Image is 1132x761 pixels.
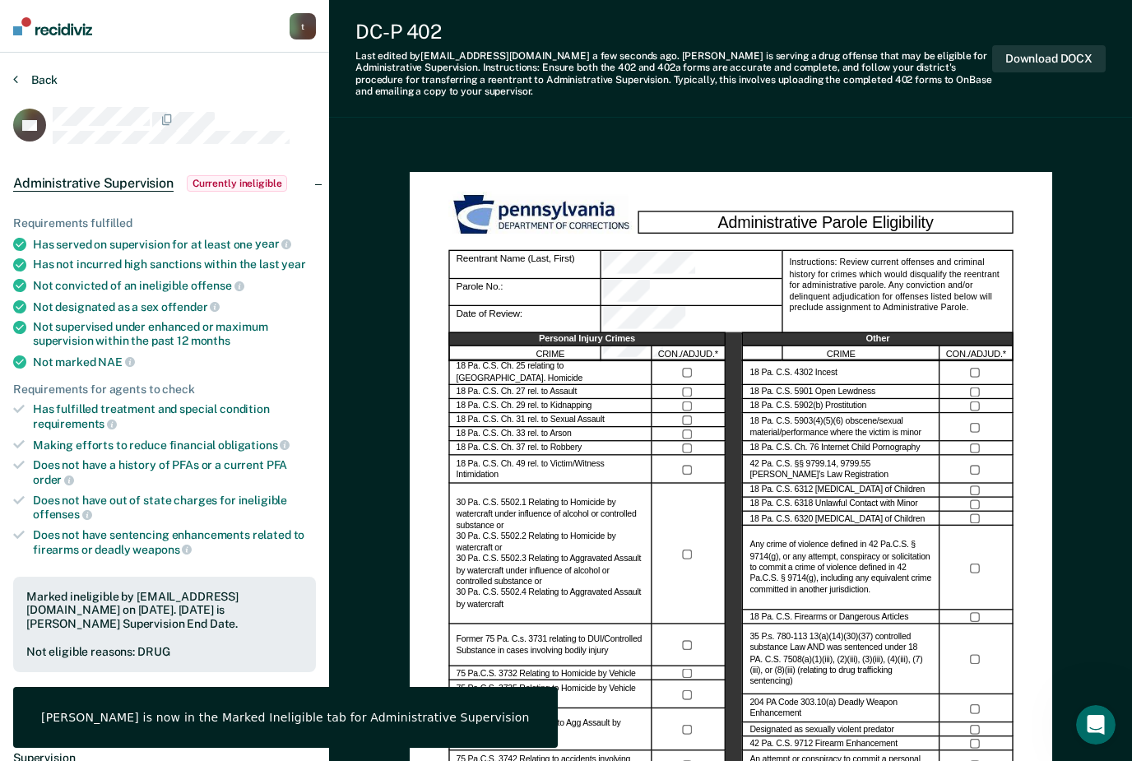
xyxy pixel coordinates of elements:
[601,279,782,306] div: Parole No.:
[749,416,932,439] label: 18 Pa. C.S. 5903(4)(5)(6) obscene/sexual material/performance where the victim is minor
[456,429,571,441] label: 18 Pa. C.S. Ch. 33 rel. to Arson
[749,458,932,480] label: 42 Pa. C.S. §§ 9799.14, 9799.55 [PERSON_NAME]’s Law Registration
[782,250,1013,361] div: Instructions: Review current offenses and criminal history for crimes which would disqualify the ...
[187,175,288,192] span: Currently ineligible
[41,710,530,725] div: [PERSON_NAME] is now in the Marked Ineligible tab for Administrative Supervision
[456,458,644,480] label: 18 Pa. C.S. Ch. 49 rel. to Victim/Witness Intimidation
[281,258,305,271] span: year
[939,347,1013,361] div: CON./ADJUD.*
[992,45,1106,72] button: Download DOCX
[13,383,316,397] div: Requirements for agents to check
[191,279,244,292] span: offense
[456,443,581,455] label: 18 Pa. C.S. Ch. 37 rel. to Robbery
[448,347,652,361] div: CRIME
[456,415,604,426] label: 18 Pa. C.S. Ch. 31 rel. to Sexual Assault
[448,192,638,239] img: PDOC Logo
[456,362,644,384] label: 18 Pa. C.S. Ch. 25 relating to [GEOGRAPHIC_DATA]. Homicide
[456,498,644,610] label: 30 Pa. C.S. 5502.1 Relating to Homicide by watercraft under influence of alcohol or controlled su...
[749,368,837,379] label: 18 Pa. C.S. 4302 Incest
[742,332,1013,346] div: Other
[456,401,592,412] label: 18 Pa. C.S. Ch. 29 rel. to Kidnapping
[98,355,134,369] span: NAE
[448,307,601,334] div: Date of Review:
[749,725,893,736] label: Designated as sexually violent predator
[26,645,303,659] div: Not eligible reasons: DRUG
[290,13,316,39] button: t
[652,347,725,361] div: CON./ADJUD.*
[749,513,925,525] label: 18 Pa. C.S. 6320 [MEDICAL_DATA] of Children
[355,50,992,98] div: Last edited by [EMAIL_ADDRESS][DOMAIN_NAME] . [PERSON_NAME] is serving a drug offense that may be...
[33,299,316,314] div: Not designated as a sex
[749,499,917,511] label: 18 Pa. C.S. 6318 Unlawful Contact with Minor
[13,175,174,192] span: Administrative Supervision
[749,632,932,688] label: 35 P.s. 780-113 13(a)(14)(30)(37) controlled substance Law AND was sentenced under 18 PA. C.S. 75...
[33,417,117,430] span: requirements
[749,612,908,624] label: 18 Pa. C.S. Firearms or Dangerous Articles
[13,216,316,230] div: Requirements fulfilled
[456,668,635,680] label: 75 Pa.C.S. 3732 Relating to Homicide by Vehicle
[749,387,875,398] label: 18 Pa. C.S. 5901 Open Lewdness
[33,494,316,522] div: Does not have out of state charges for ineligible
[33,438,316,452] div: Making efforts to reduce financial
[456,719,644,741] label: 75 Pa.C.s. 3735.1 Relating to Agg Assault by Vehicle while DUI
[33,278,316,293] div: Not convicted of an ineligible
[33,258,316,271] div: Has not incurred high sanctions within the last
[592,50,677,62] span: a few seconds ago
[13,17,92,35] img: Recidiviz
[749,443,920,455] label: 18 Pa. C.S. Ch. 76 Internet Child Pornography
[33,402,316,430] div: Has fulfilled treatment and special condition
[191,334,230,347] span: months
[601,250,782,279] div: Reentrant Name (Last, First)
[1076,705,1116,745] iframe: Intercom live chat
[601,307,782,334] div: Date of Review:
[26,590,303,631] div: Marked ineligible by [EMAIL_ADDRESS][DOMAIN_NAME] on [DATE]. [DATE] is [PERSON_NAME] Supervision ...
[638,211,1013,234] div: Administrative Parole Eligibility
[749,739,898,750] label: 42 Pa. C.S. 9712 Firearm Enhancement
[33,320,316,348] div: Not supervised under enhanced or maximum supervision within the past 12
[742,347,939,361] div: CRIME
[255,237,291,250] span: year
[448,279,601,306] div: Parole No.:
[448,250,601,279] div: Reentrant Name (Last, First)
[749,401,866,412] label: 18 Pa. C.S. 5902(b) Prostitution
[749,541,932,596] label: Any crime of violence defined in 42 Pa.C.S. § 9714(g), or any attempt, conspiracy or solicitation...
[749,485,925,497] label: 18 Pa. C.S. 6312 [MEDICAL_DATA] of Children
[33,355,316,369] div: Not marked
[456,634,644,657] label: Former 75 Pa. C.s. 3731 relating to DUI/Controlled Substance in cases involving bodily injury
[218,439,290,452] span: obligations
[355,20,992,44] div: DC-P 402
[33,237,316,252] div: Has served on supervision for at least one
[456,684,644,706] label: 75 Pa.C.S. 3735 Relating to Homicide by Vehicle while DUI
[13,72,58,87] button: Back
[33,528,316,556] div: Does not have sentencing enhancements related to firearms or deadly
[33,458,316,486] div: Does not have a history of PFAs or a current PFA order
[456,387,577,398] label: 18 Pa. C.S. Ch. 27 rel. to Assault
[749,698,932,720] label: 204 PA Code 303.10(a) Deadly Weapon Enhancement
[132,543,192,556] span: weapons
[161,300,220,313] span: offender
[448,332,725,346] div: Personal Injury Crimes
[33,508,92,521] span: offenses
